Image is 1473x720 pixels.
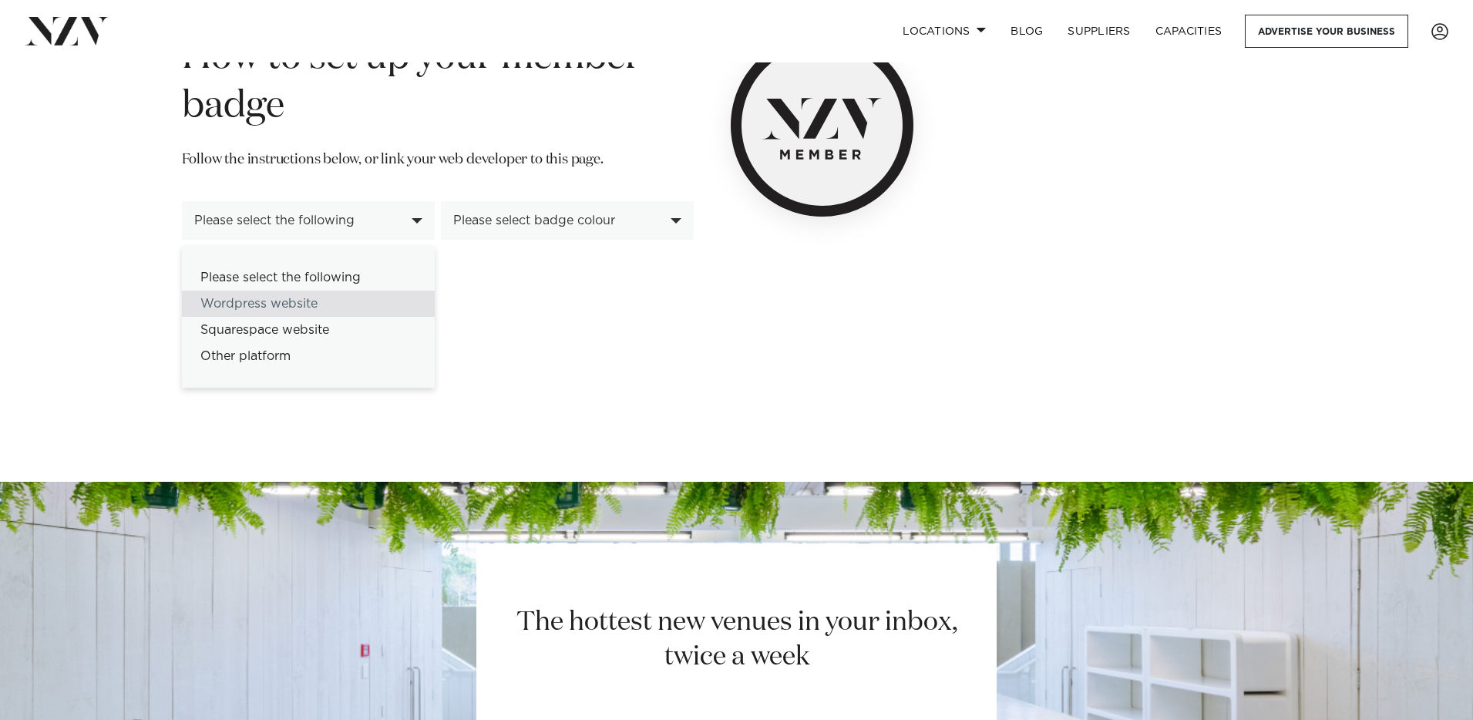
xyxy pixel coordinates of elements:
[1143,15,1235,48] a: Capacities
[182,150,694,183] p: Follow the instructions below, or link your web developer to this page.
[182,317,435,343] div: Squarespace website
[182,264,435,291] div: Please select the following
[890,15,998,48] a: Locations
[998,15,1055,48] a: BLOG
[1245,15,1408,48] a: Advertise your business
[194,214,405,227] div: Please select the following
[453,214,664,227] div: Please select badge colour
[182,343,435,369] div: Other platform
[182,291,435,317] div: Wordpress website
[25,17,109,45] img: nzv-logo.png
[182,34,694,131] h1: How to set up your member badge
[1055,15,1142,48] a: SUPPLIERS
[497,605,976,675] h2: The hottest new venues in your inbox, twice a week
[731,34,913,217] img: NZV Member Badge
